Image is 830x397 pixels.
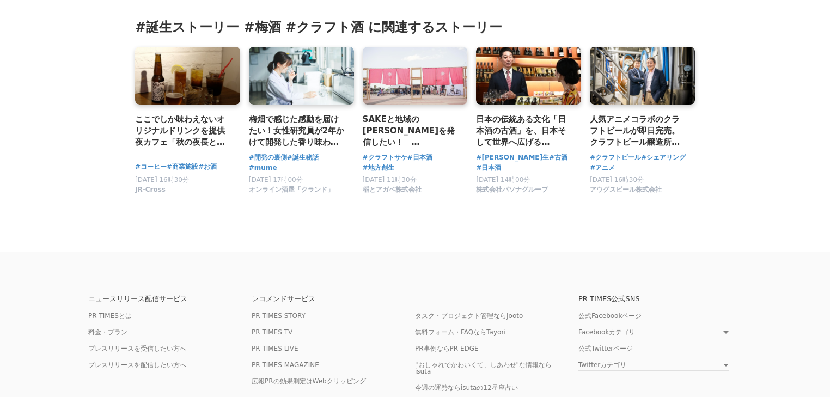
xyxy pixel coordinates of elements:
[135,19,695,36] h3: #誕生ストーリー #梅酒 #クラフト酒 に関連するストーリー
[249,113,345,149] a: 梅畑で感じた感動を届けたい！女性研究員が2年かけて開発した香り味わう天然梅酒に込めた想い
[135,176,189,184] span: [DATE] 16時30分
[476,163,501,173] a: #日本酒
[249,188,334,196] a: オンライン酒屋「クランド」
[135,185,166,194] span: JR-Cross
[252,295,415,302] p: レコメンドサービス
[590,152,641,163] a: #クラフトビール
[578,362,729,371] a: Twitterカテゴリ
[167,162,198,172] a: #商業施設
[249,152,287,163] a: #開発の裏側
[590,176,644,184] span: [DATE] 16時30分
[252,361,319,369] a: PR TIMES MAGAZINE
[549,152,567,163] a: #古酒
[363,176,417,184] span: [DATE] 11時30分
[415,361,552,375] a: "おしゃれでかわいくて、しあわせ"な情報ならisuta
[407,152,432,163] a: #日本酒
[578,345,633,352] a: 公式Twitterページ
[135,113,231,149] a: ここでしか味わえないオリジナルドリンクを提供 夜カフェ「秋の夜長とお酒と珈琲と。」コラボ企画秘話
[363,185,422,194] span: 稲とアガベ株式会社
[363,113,459,149] a: SAKEと地域の[PERSON_NAME]を発信したい！ [PERSON_NAME]・[PERSON_NAME]のクラフトサケ醸造所「稲とアガベ」が開催した、クラフトサケ元年を象徴するイベントが...
[415,312,523,320] a: タスク・プロジェクト管理ならJooto
[476,188,548,196] a: 株式会社パソナグループ
[249,185,334,194] span: オンライン酒屋「クランド」
[249,176,303,184] span: [DATE] 17時00分
[578,329,729,338] a: Facebookカテゴリ
[88,295,252,302] p: ニュースリリース配信サービス
[287,152,319,163] a: #誕生秘話
[363,163,394,173] a: #地方創生
[252,345,298,352] a: PR TIMES LIVE
[88,312,132,320] a: PR TIMESとは
[88,328,127,336] a: 料金・プラン
[252,312,306,320] a: PR TIMES STORY
[135,162,167,172] a: #コーヒー
[252,328,292,336] a: PR TIMES TV
[363,188,422,196] a: 稲とアガベ株式会社
[88,345,186,352] a: プレスリリースを受信したい方へ
[476,113,572,149] a: 日本の伝統ある文化「日本酒の古酒」を、日本そして世界へ広げる [PERSON_NAME]生 代表 [PERSON_NAME]
[415,384,518,392] a: 今週の運勢ならisutaの12星座占い
[578,295,742,302] p: PR TIMES公式SNS
[363,152,407,163] a: #クラフトサケ
[198,162,217,172] a: #お酒
[88,361,186,369] a: プレスリリースを配信したい方へ
[578,312,642,320] a: 公式Facebookページ
[590,185,662,194] span: アウグスビール株式会社
[415,345,479,352] a: PR事例ならPR EDGE
[476,185,548,194] span: 株式会社パソナグループ
[641,152,686,163] a: #シェアリング
[135,188,166,196] a: JR-Cross
[590,113,686,149] a: 人気アニメコラボのクラフトビールが即日完売。クラフトビール醸造所のプロデュースを手掛けるアウグスビールが「コンテンツ×醸造所」のコラボマッチングに見出した可能性
[476,176,530,184] span: [DATE] 14時00分
[249,163,277,173] a: #mume
[590,163,615,173] a: #アニメ
[590,188,662,196] a: アウグスビール株式会社
[476,152,549,163] a: #[PERSON_NAME]生
[415,328,506,336] a: 無料フォーム・FAQならTayori
[252,377,366,385] a: 広報PRの効果測定はWebクリッピング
